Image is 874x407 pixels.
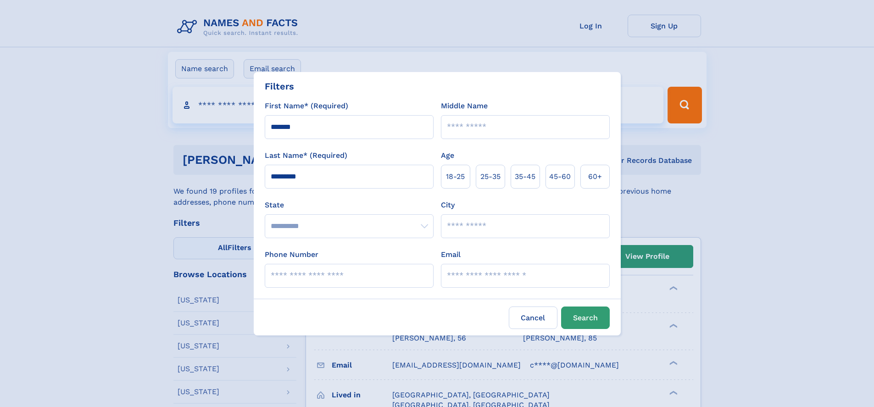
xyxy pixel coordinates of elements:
button: Search [561,307,610,329]
span: 60+ [588,171,602,182]
span: 25‑35 [480,171,501,182]
label: Phone Number [265,249,318,260]
label: Age [441,150,454,161]
label: Email [441,249,461,260]
label: Last Name* (Required) [265,150,347,161]
span: 18‑25 [446,171,465,182]
span: 35‑45 [515,171,535,182]
label: Middle Name [441,100,488,112]
label: Cancel [509,307,557,329]
label: State [265,200,434,211]
span: 45‑60 [549,171,571,182]
label: City [441,200,455,211]
label: First Name* (Required) [265,100,348,112]
div: Filters [265,79,294,93]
